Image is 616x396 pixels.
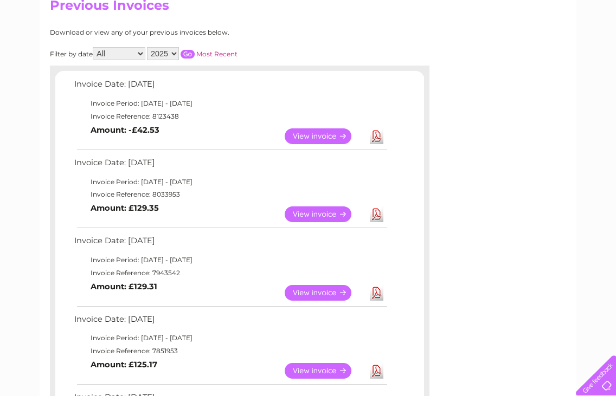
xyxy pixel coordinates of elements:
[580,46,606,54] a: Log out
[53,6,565,53] div: Clear Business is a trading name of Verastar Limited (registered in [GEOGRAPHIC_DATA] No. 3667643...
[370,128,383,144] a: Download
[72,188,389,201] td: Invoice Reference: 8033953
[50,29,335,36] div: Download or view any of your previous invoices below.
[91,125,159,135] b: Amount: -£42.53
[72,77,389,97] td: Invoice Date: [DATE]
[412,5,486,19] a: 0333 014 3131
[72,332,389,345] td: Invoice Period: [DATE] - [DATE]
[72,345,389,358] td: Invoice Reference: 7851953
[22,28,77,61] img: logo.png
[50,47,335,60] div: Filter by date
[72,110,389,123] td: Invoice Reference: 8123438
[285,363,364,379] a: View
[72,176,389,189] td: Invoice Period: [DATE] - [DATE]
[72,267,389,280] td: Invoice Reference: 7943542
[72,312,389,332] td: Invoice Date: [DATE]
[425,46,446,54] a: Water
[91,203,159,213] b: Amount: £129.35
[72,155,389,176] td: Invoice Date: [DATE]
[72,97,389,110] td: Invoice Period: [DATE] - [DATE]
[72,254,389,267] td: Invoice Period: [DATE] - [DATE]
[370,206,383,222] a: Download
[91,282,157,291] b: Amount: £129.31
[285,128,364,144] a: View
[370,363,383,379] a: Download
[370,285,383,301] a: Download
[483,46,515,54] a: Telecoms
[285,206,364,222] a: View
[522,46,537,54] a: Blog
[452,46,476,54] a: Energy
[544,46,570,54] a: Contact
[72,233,389,254] td: Invoice Date: [DATE]
[285,285,364,301] a: View
[91,360,157,369] b: Amount: £125.17
[196,50,238,58] a: Most Recent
